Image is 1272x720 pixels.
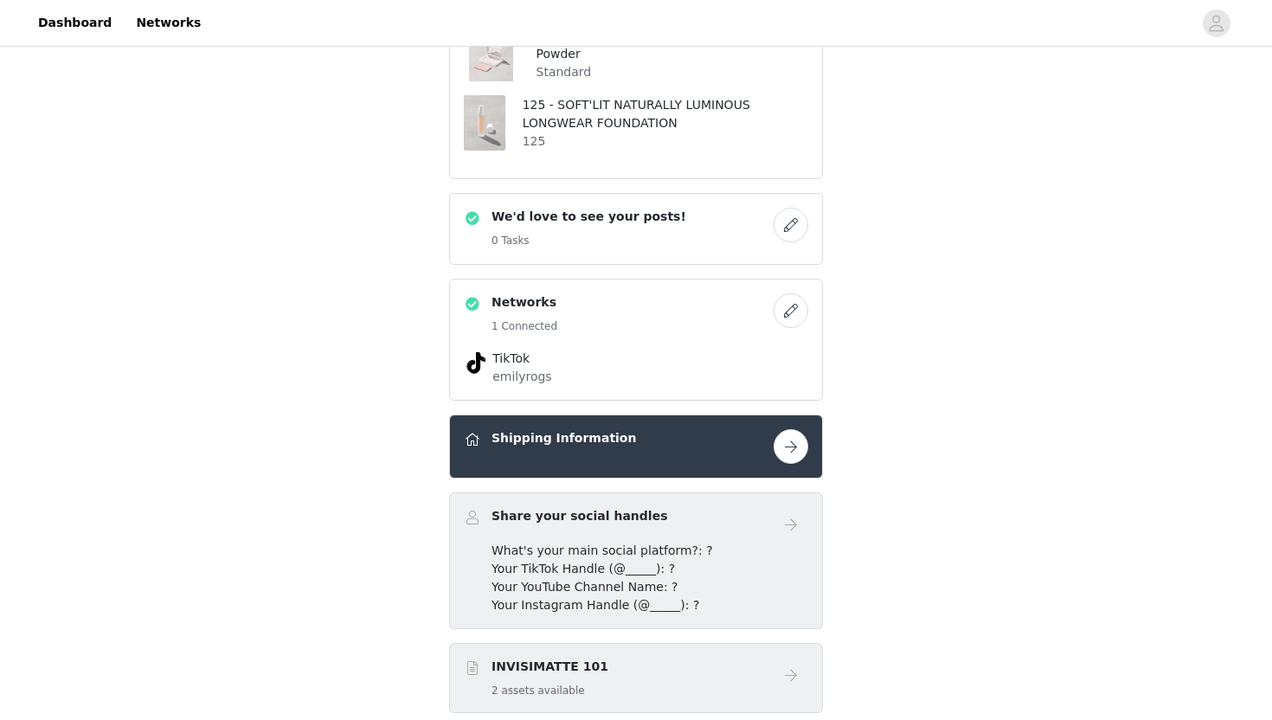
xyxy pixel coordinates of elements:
[536,63,808,81] p: Standard
[491,683,608,698] h5: 2 assets available
[449,492,823,629] div: Share your social handles
[491,293,557,312] h4: Networks
[462,95,506,151] img: 125 - SOFT'LIT NATURALLY LUMINOUS LONGWEAR FOUNDATION
[491,543,713,557] span: What's your main social platform?: ?
[523,132,808,151] p: 125
[449,643,823,713] div: INVISIMATTE 101
[491,580,678,594] span: Your YouTube Channel Name: ?
[491,208,686,226] h4: We'd love to see your posts!
[523,96,808,132] h4: 125 - SOFT'LIT NATURALLY LUMINOUS LONGWEAR FOUNDATION
[491,598,699,612] span: Your Instagram Handle (@_____): ?
[449,279,823,401] div: Networks
[491,562,675,575] span: Your TikTok Handle (@_____): ?
[491,429,636,447] h4: Shipping Information
[491,658,608,676] h4: INVISIMATTE 101
[449,193,823,265] div: We'd love to see your posts!
[469,26,513,81] img: Invisimatte Instant Setting + Blotting Powder
[28,3,122,42] a: Dashboard
[125,3,211,42] a: Networks
[491,233,686,248] h5: 0 Tasks
[492,368,780,386] p: emilyrogs
[492,350,780,368] h4: TikTok
[491,507,667,525] h4: Share your social handles
[491,318,557,334] h5: 1 Connected
[449,415,823,479] div: Shipping Information
[1208,10,1224,37] div: avatar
